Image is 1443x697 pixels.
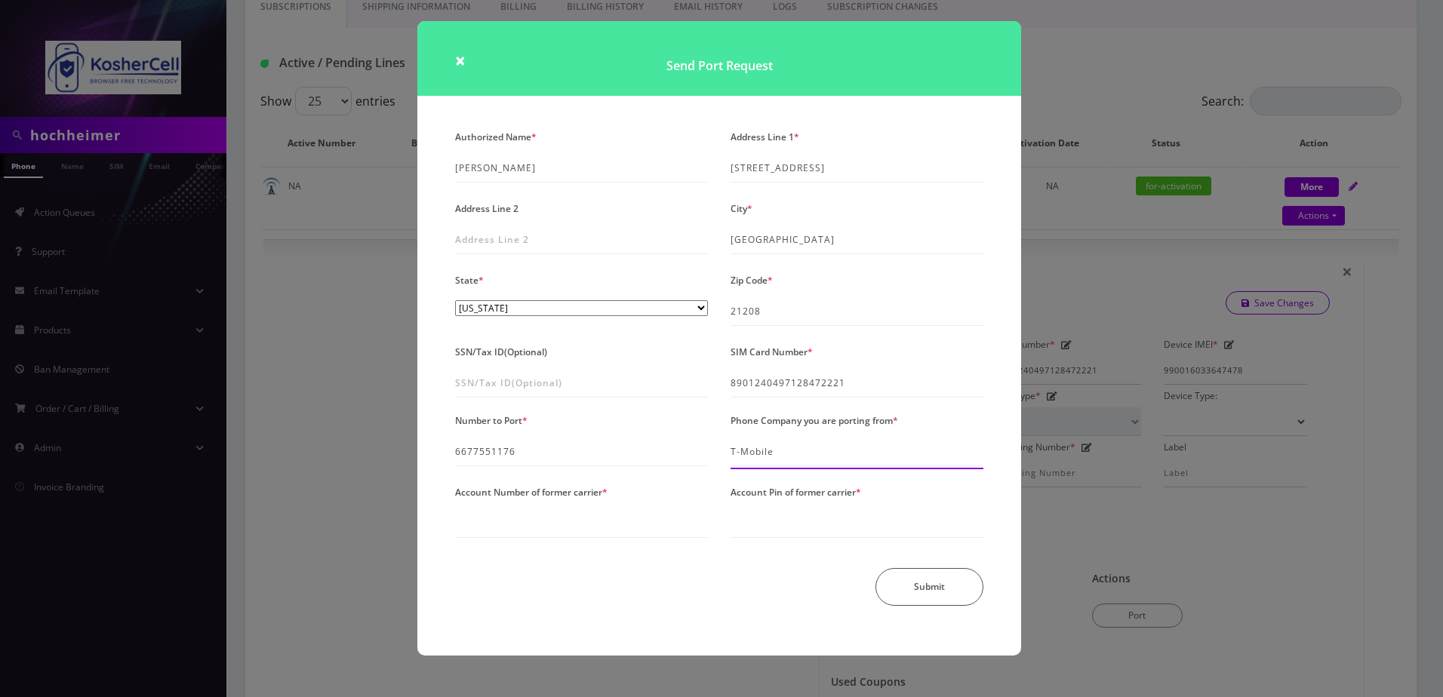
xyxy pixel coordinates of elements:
[455,341,547,363] label: SSN/Tax ID(Optional)
[455,126,537,148] label: Authorized Name
[455,48,466,72] span: ×
[731,481,861,503] label: Account Pin of former carrier
[731,154,983,183] input: Address Line 1
[455,198,518,220] label: Address Line 2
[731,369,983,398] input: SIM Card Number
[731,126,799,148] label: Address Line 1
[455,369,708,398] input: SSN/Tax ID(Optional)
[455,410,528,431] label: Number to Port
[455,226,708,254] input: Address Line 2
[731,198,752,220] label: City
[455,269,484,291] label: State
[455,481,608,503] label: Account Number of former carrier
[731,226,983,254] input: Please Enter City
[455,154,708,183] input: Please Enter Authorized Name
[417,21,1021,96] h1: Send Port Request
[731,341,813,363] label: SIM Card Number
[455,51,466,69] button: Close
[455,438,708,466] input: Number to Port
[875,568,983,606] button: Submit
[731,410,898,431] label: Phone Company you are porting from
[731,269,773,291] label: Zip Code
[731,297,983,326] input: Zip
